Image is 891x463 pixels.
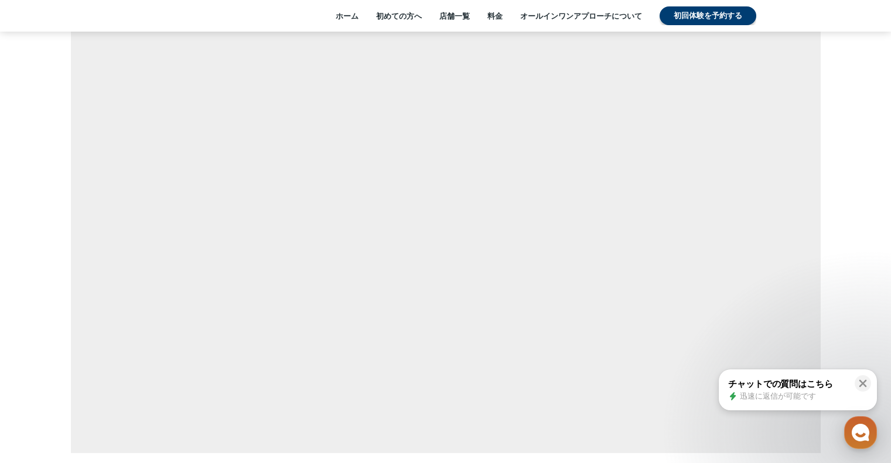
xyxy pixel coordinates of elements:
[376,11,422,21] a: 初めての方へ
[439,11,470,21] a: 店舗一覧
[520,11,642,21] a: オールインワンアプローチについて
[336,11,359,21] a: ホーム
[660,6,756,25] a: 初回体験を予約する
[487,11,503,21] a: 料金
